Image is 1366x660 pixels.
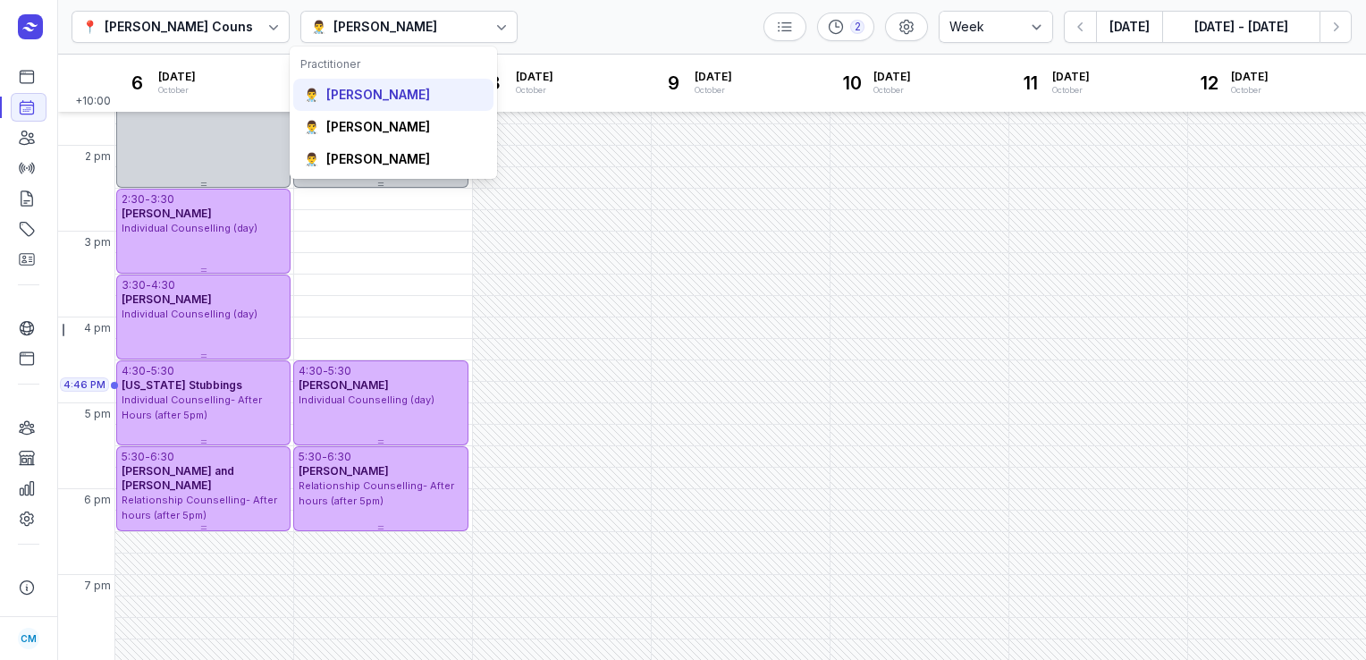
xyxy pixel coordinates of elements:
[122,222,257,234] span: Individual Counselling (day)
[21,628,37,649] span: CM
[84,235,111,250] span: 3 pm
[146,278,151,292] div: -
[1052,84,1090,97] div: October
[63,377,105,392] span: 4:46 PM
[75,94,114,112] span: +10:00
[84,493,111,507] span: 6 pm
[326,86,430,104] div: [PERSON_NAME]
[328,364,351,378] div: 5:30
[327,450,351,464] div: 6:30
[659,69,687,97] div: 9
[333,16,437,38] div: [PERSON_NAME]
[299,364,323,378] div: 4:30
[299,464,389,478] span: [PERSON_NAME]
[326,150,430,168] div: [PERSON_NAME]
[516,70,553,84] span: [DATE]
[150,192,174,207] div: 3:30
[151,278,175,292] div: 4:30
[122,192,145,207] div: 2:30
[122,278,146,292] div: 3:30
[122,292,212,306] span: [PERSON_NAME]
[323,364,328,378] div: -
[84,579,111,593] span: 7 pm
[122,494,277,521] span: Relationship Counselling- After hours (after 5pm)
[1096,11,1162,43] button: [DATE]
[299,479,454,507] span: Relationship Counselling- After hours (after 5pm)
[82,16,97,38] div: 📍
[145,450,150,464] div: -
[122,393,262,421] span: Individual Counselling- After Hours (after 5pm)
[122,308,257,320] span: Individual Counselling (day)
[838,69,866,97] div: 10
[695,84,732,97] div: October
[299,378,389,392] span: [PERSON_NAME]
[1162,11,1320,43] button: [DATE] - [DATE]
[326,118,430,136] div: [PERSON_NAME]
[145,192,150,207] div: -
[695,70,732,84] span: [DATE]
[84,321,111,335] span: 4 pm
[1195,69,1224,97] div: 12
[304,86,319,104] div: 👨‍⚕️
[85,407,111,421] span: 5 pm
[1231,70,1269,84] span: [DATE]
[1052,70,1090,84] span: [DATE]
[516,84,553,97] div: October
[150,450,174,464] div: 6:30
[873,70,911,84] span: [DATE]
[122,69,151,97] div: 6
[158,70,196,84] span: [DATE]
[105,16,288,38] div: [PERSON_NAME] Counselling
[304,150,319,168] div: 👨‍⚕️
[1231,84,1269,97] div: October
[122,207,212,220] span: [PERSON_NAME]
[300,57,486,72] div: Practitioner
[122,364,146,378] div: 4:30
[122,450,145,464] div: 5:30
[122,378,242,392] span: [US_STATE] Stubbings
[304,118,319,136] div: 👨‍⚕️
[146,364,151,378] div: -
[122,464,234,492] span: [PERSON_NAME] and [PERSON_NAME]
[158,84,196,97] div: October
[322,450,327,464] div: -
[1016,69,1045,97] div: 11
[311,16,326,38] div: 👨‍⚕️
[299,393,434,406] span: Individual Counselling (day)
[850,20,864,34] div: 2
[85,149,111,164] span: 2 pm
[873,84,911,97] div: October
[299,450,322,464] div: 5:30
[151,364,174,378] div: 5:30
